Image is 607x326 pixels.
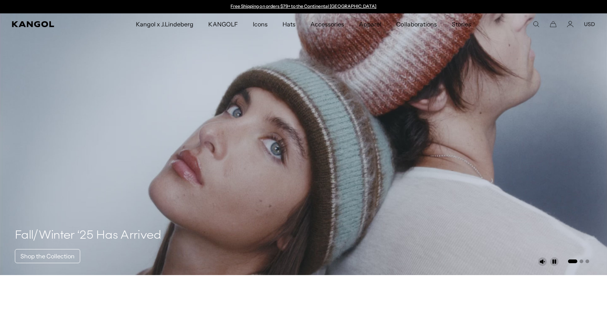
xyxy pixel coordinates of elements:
a: Accessories [303,13,352,35]
span: Hats [283,13,296,35]
a: Icons [245,13,275,35]
span: Stories [452,13,471,35]
span: Accessories [310,13,344,35]
button: Go to slide 3 [585,259,589,263]
ul: Select a slide to show [567,258,589,264]
a: Apparel [352,13,389,35]
a: Shop the Collection [15,249,80,263]
h4: Fall/Winter ‘25 Has Arrived [15,228,161,243]
summary: Search here [533,21,539,28]
span: Apparel [359,13,381,35]
button: Unmute [538,257,547,266]
span: KANGOLF [208,13,238,35]
button: USD [584,21,595,28]
button: Go to slide 2 [580,259,583,263]
button: Pause [550,257,559,266]
button: Go to slide 1 [568,259,577,263]
a: Collaborations [389,13,444,35]
a: Hats [275,13,303,35]
span: Icons [253,13,268,35]
div: Announcement [227,4,380,10]
button: Cart [550,21,557,28]
slideshow-component: Announcement bar [227,4,380,10]
a: Free Shipping on orders $79+ to the Continental [GEOGRAPHIC_DATA] [231,3,376,9]
a: KANGOLF [201,13,245,35]
div: 1 of 2 [227,4,380,10]
span: Kangol x J.Lindeberg [136,13,194,35]
a: Kangol x J.Lindeberg [128,13,201,35]
a: Stories [444,13,479,35]
a: Account [567,21,574,28]
a: Kangol [12,21,89,27]
span: Collaborations [396,13,437,35]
